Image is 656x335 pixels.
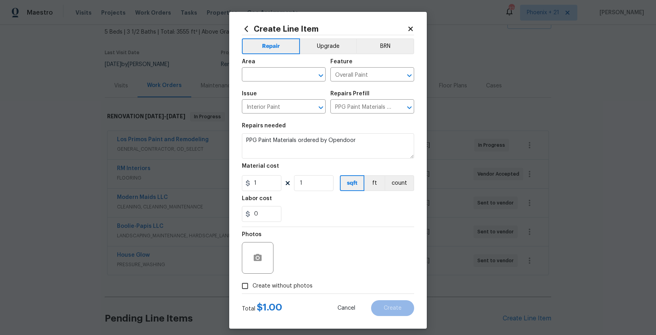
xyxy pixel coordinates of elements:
[315,102,326,113] button: Open
[364,175,385,191] button: ft
[330,91,369,97] h5: Repairs Prefill
[253,282,313,290] span: Create without photos
[242,232,262,237] h5: Photos
[242,163,279,169] h5: Material cost
[340,175,364,191] button: sqft
[242,59,255,64] h5: Area
[242,91,257,97] h5: Issue
[315,70,326,81] button: Open
[371,300,414,316] button: Create
[325,300,368,316] button: Cancel
[385,175,414,191] button: count
[242,25,407,33] h2: Create Line Item
[242,196,272,201] h5: Labor cost
[384,305,402,311] span: Create
[356,38,414,54] button: BRN
[242,303,282,313] div: Total
[337,305,355,311] span: Cancel
[242,38,300,54] button: Repair
[300,38,356,54] button: Upgrade
[242,123,286,129] h5: Repairs needed
[330,59,353,64] h5: Feature
[242,133,414,159] textarea: PPG Paint Materials ordered by Opendoor
[404,102,415,113] button: Open
[404,70,415,81] button: Open
[257,303,282,312] span: $ 1.00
